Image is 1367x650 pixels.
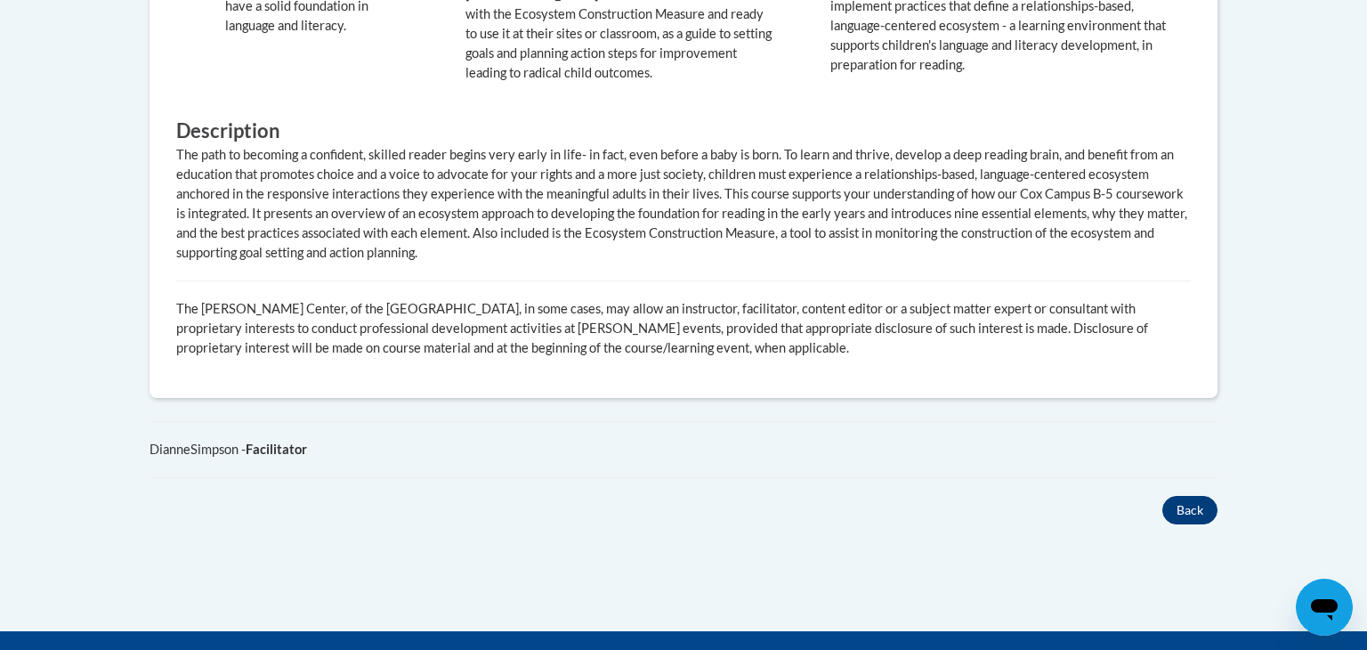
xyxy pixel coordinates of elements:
h3: Description [176,118,1191,145]
b: Facilitator [246,442,307,457]
p: The [PERSON_NAME] Center, of the [GEOGRAPHIC_DATA], in some cases, may allow an instructor, facil... [176,299,1191,358]
button: Back [1162,496,1217,524]
div: DianneSimpson - [150,440,1217,459]
div: The path to becoming a confident, skilled reader begins very early in life- in fact, even before ... [176,145,1191,263]
iframe: Button to launch messaging window [1296,579,1353,636]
